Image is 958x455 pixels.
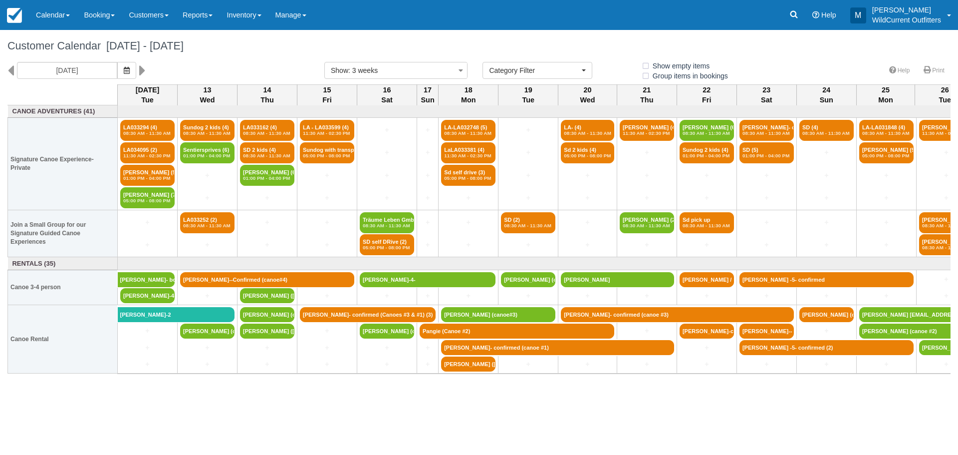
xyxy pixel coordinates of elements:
a: + [859,359,914,370]
a: [PERSON_NAME] (6)08:30 AM - 11:30 AM [680,120,734,141]
a: [PERSON_NAME] [561,272,674,287]
a: + [420,125,436,135]
em: 08:30 AM - 11:30 AM [444,130,492,136]
em: 11:30 AM - 02:30 PM [444,153,492,159]
th: 14 Thu [238,84,297,105]
a: + [501,291,555,301]
th: 17 Sun [417,84,439,105]
a: [PERSON_NAME] (5)01:00 PM - 04:00 PM [120,165,175,186]
a: + [859,170,914,181]
a: [PERSON_NAME] (4)11:30 AM - 02:30 PM [620,120,674,141]
a: + [420,147,436,158]
a: SD self DRive (2)05:00 PM - 08:00 PM [360,234,414,255]
a: + [441,217,495,228]
em: 01:00 PM - 04:00 PM [123,175,172,181]
a: SD (5)01:00 PM - 04:00 PM [739,142,794,163]
a: + [799,326,854,336]
em: 05:00 PM - 08:00 PM [303,153,351,159]
a: + [799,193,854,203]
a: + [799,147,854,158]
a: + [360,125,414,135]
th: 21 Thu [617,84,677,105]
span: Help [821,11,836,19]
a: + [360,291,414,301]
a: [PERSON_NAME]-4 [120,288,175,303]
a: + [420,291,436,301]
a: + [180,170,235,181]
a: + [300,240,354,250]
em: 08:30 AM - 11:30 AM [243,153,291,159]
a: + [120,359,175,370]
em: 05:00 PM - 08:00 PM [444,175,492,181]
em: 08:30 AM - 11:30 AM [123,130,172,136]
a: [PERSON_NAME]- confirmed (canoe #3) [561,307,794,322]
a: [PERSON_NAME]-4- [360,272,495,287]
th: 25 Mon [856,84,915,105]
a: LA-LA031848 (4)08:30 AM - 11:30 AM [859,120,914,141]
a: + [420,217,436,228]
a: Help [883,63,916,78]
em: 08:30 AM - 11:30 AM [862,130,911,136]
img: checkfront-main-nav-mini-logo.png [7,8,22,23]
a: [PERSON_NAME]- confirmed (canoe #1) [441,340,674,355]
em: 08:30 AM - 11:30 AM [564,130,611,136]
th: 23 Sat [736,84,796,105]
a: + [620,359,674,370]
th: Signature Canoe Experience- Private [8,118,118,210]
a: + [739,170,794,181]
em: 11:30 AM - 02:30 PM [123,153,172,159]
em: 01:00 PM - 04:00 PM [183,153,232,159]
em: 01:00 PM - 04:00 PM [742,153,791,159]
i: Help [812,11,819,18]
a: + [300,217,354,228]
a: + [680,359,734,370]
a: + [300,193,354,203]
a: LA- (4)08:30 AM - 11:30 AM [561,120,614,141]
a: + [420,240,436,250]
a: + [240,193,294,203]
span: [DATE] - [DATE] [101,39,184,52]
em: 08:30 AM - 11:30 AM [683,130,731,136]
a: [PERSON_NAME] (7)05:00 PM - 08:00 PM [120,187,175,208]
a: + [501,125,555,135]
em: 08:30 AM - 11:30 AM [183,223,232,229]
a: + [180,359,235,370]
a: + [240,343,294,353]
h1: Customer Calendar [7,40,951,52]
a: + [120,326,175,336]
p: [PERSON_NAME] [872,5,941,15]
a: + [300,291,354,301]
a: Sd 2 kids (4)05:00 PM - 08:00 PM [561,142,614,163]
a: Canoe Adventures (41) [10,107,115,116]
a: [PERSON_NAME] ([PERSON_NAME] [240,324,294,339]
a: + [680,343,734,353]
a: [PERSON_NAME]-confirm [680,324,734,339]
a: + [420,343,436,353]
button: Show: 3 weeks [324,62,468,79]
a: + [799,291,854,301]
a: [PERSON_NAME] ([PERSON_NAME] [441,357,495,372]
th: 15 Fri [297,84,357,105]
a: + [799,240,854,250]
a: + [739,359,794,370]
a: + [680,291,734,301]
p: WildCurrent Outfitters [872,15,941,25]
a: + [441,291,495,301]
a: + [859,291,914,301]
a: LA034095 (2)11:30 AM - 02:30 PM [120,142,175,163]
a: + [180,240,235,250]
a: + [501,359,555,370]
a: + [240,359,294,370]
em: 08:30 AM - 11:30 AM [183,130,232,136]
em: 08:30 AM - 11:30 AM [504,223,552,229]
th: 24 Sun [796,84,856,105]
a: Sd pick up08:30 AM - 11:30 AM [680,212,734,233]
a: SD (4)08:30 AM - 11:30 AM [799,120,854,141]
div: M [850,7,866,23]
span: Category Filter [489,65,579,75]
a: [PERSON_NAME] (6)01:00 PM - 04:00 PM [240,165,294,186]
th: 20 Wed [558,84,617,105]
a: [PERSON_NAME] (2)08:30 AM - 11:30 AM [620,212,674,233]
a: + [420,170,436,181]
em: 05:00 PM - 08:00 PM [564,153,611,159]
